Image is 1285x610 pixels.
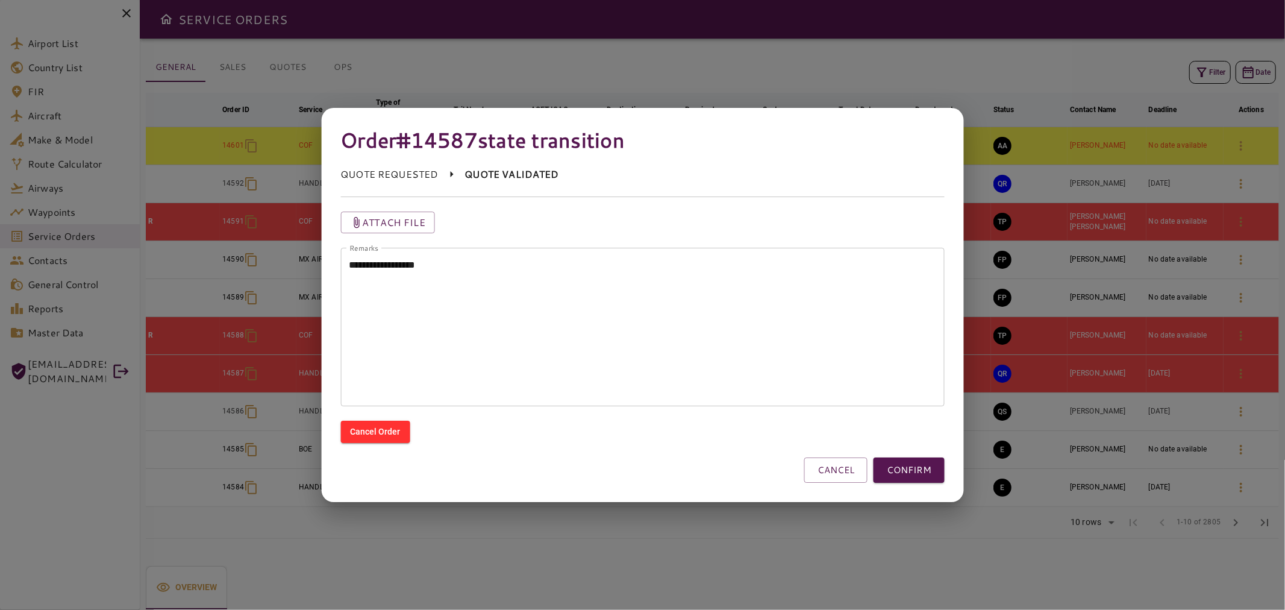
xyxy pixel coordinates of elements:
p: QUOTE REQUESTED [340,167,438,181]
button: CANCEL [804,457,868,483]
p: QUOTE VALIDATED [464,167,558,181]
button: Attach file [340,212,435,233]
label: Remarks [349,242,378,253]
button: Cancel Order [340,421,410,443]
h4: Order #14587 state transition [340,127,945,152]
p: Attach file [362,215,425,230]
button: CONFIRM [874,457,945,483]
